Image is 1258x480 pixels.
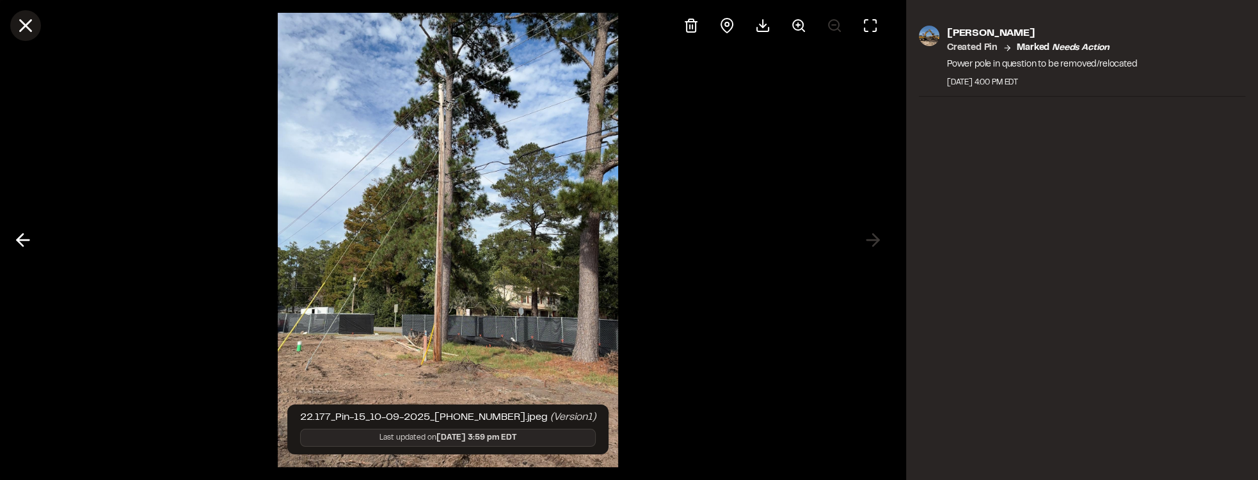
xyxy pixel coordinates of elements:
button: Close modal [10,10,41,41]
button: Zoom in [783,10,814,41]
em: needs action [1052,44,1110,52]
div: [DATE] 4:00 PM EDT [947,77,1138,88]
button: Toggle Fullscreen [855,10,886,41]
p: Power pole in question to be removed/relocated [947,58,1138,72]
p: Created Pin [947,41,998,55]
p: [PERSON_NAME] [947,26,1138,41]
img: photo [919,26,939,46]
div: View pin on map [712,10,742,41]
p: Marked [1017,41,1110,55]
button: Previous photo [8,225,38,255]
